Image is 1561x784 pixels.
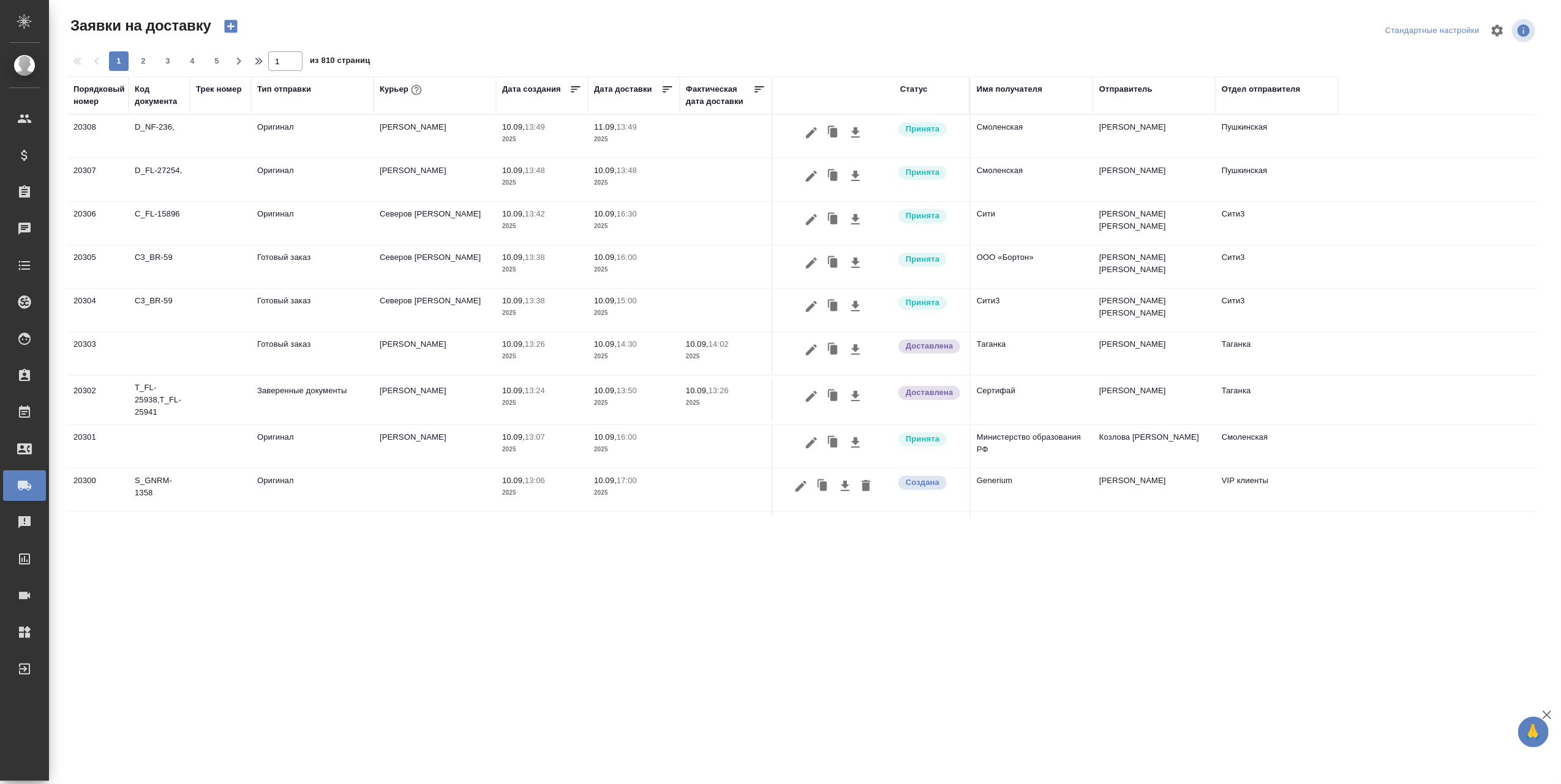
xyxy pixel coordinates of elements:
p: 10.09, [686,386,709,395]
span: 4 [182,55,202,67]
p: 14:02 [709,339,729,349]
p: 10.09, [594,476,617,485]
div: Код документа [135,83,184,108]
div: Документы доставлены, фактическая дата доставки проставиться автоматически [897,338,963,355]
p: 14:30 [617,339,637,349]
p: Принята [906,166,939,179]
td: [PERSON_NAME] [1093,468,1216,511]
td: Северов [PERSON_NAME] [374,202,496,245]
button: 3 [158,51,178,71]
p: 13:48 [525,166,545,175]
p: 10.09, [502,166,525,175]
td: 20303 [67,332,129,375]
button: Скачать [845,385,866,408]
button: 2 [134,51,153,71]
button: Клонировать [822,121,845,144]
p: 2025 [594,487,674,499]
td: [PERSON_NAME] [374,379,496,421]
button: Создать [216,16,246,37]
p: 2025 [502,397,582,409]
p: 2025 [502,443,582,456]
td: Таганка [1216,332,1338,375]
p: 13:48 [617,166,637,175]
td: [PERSON_NAME] [374,115,496,158]
td: [PERSON_NAME] [374,425,496,468]
td: Северов [PERSON_NAME] [374,289,496,331]
td: Готовый заказ [251,289,374,331]
td: Готовый заказ [251,332,374,375]
button: Удалить [856,475,876,498]
p: 2025 [594,397,674,409]
td: Сити3 [1216,245,1338,288]
div: Документы доставлены, фактическая дата доставки проставиться автоматически [897,385,963,401]
td: [PERSON_NAME] [1093,379,1216,421]
p: Доставлена [906,340,953,352]
p: 13:38 [525,296,545,305]
p: 10.09, [502,209,525,218]
p: 10.09, [594,253,617,262]
td: 20302 [67,379,129,421]
span: 🙏 [1523,719,1544,745]
div: Новая заявка, еще не передана в работу [897,475,963,491]
p: 10.09, [502,386,525,395]
td: Смоленская [971,115,1093,158]
td: Сити [971,202,1093,245]
p: 13:26 [525,339,545,349]
td: Сертифай [971,379,1093,421]
button: Клонировать [822,385,845,408]
button: Скачать [845,431,866,454]
td: Пушкинская [1216,158,1338,201]
div: Курьер [380,82,424,98]
td: T_FL-25938,T_FL-25941 [129,375,190,424]
td: Заверенные документы [251,379,374,421]
td: Смоленская [1216,425,1338,468]
td: D_NF-236, [129,115,190,158]
td: Козлова [PERSON_NAME] [1093,425,1216,468]
td: Смоленская [971,158,1093,201]
p: Принята [906,253,939,265]
div: Курьер назначен [897,251,963,268]
td: Оригинал [251,115,374,158]
p: 2025 [502,264,582,276]
p: 13:06 [525,476,545,485]
p: 2025 [594,133,674,146]
p: 10.09, [502,253,525,262]
button: Редактировать [801,431,822,454]
div: split button [1382,21,1483,40]
p: 2025 [594,177,674,189]
td: Таганка [1216,379,1338,421]
div: Курьер назначен [897,295,963,311]
div: Курьер назначен [897,121,963,138]
td: Оригинал [251,468,374,511]
td: S_GNRM-1358 [129,468,190,511]
p: 2025 [686,397,765,409]
button: Редактировать [801,121,822,144]
div: Статус [900,83,928,95]
button: Скачать [845,208,866,231]
span: из 810 страниц [310,53,370,71]
p: 10.09, [594,209,617,218]
p: 13:42 [525,209,545,218]
p: 13:50 [617,386,637,395]
p: Доставлена [906,386,953,399]
div: Дата создания [502,83,561,95]
td: D_FL-27254, [129,158,190,201]
button: Скачать [845,251,866,275]
button: Редактировать [801,165,822,188]
div: Отдел отправителя [1222,83,1300,95]
td: Пушкинская [1216,115,1338,158]
td: ЦО [971,512,1093,555]
span: 3 [158,55,178,67]
td: [PERSON_NAME] [1093,115,1216,158]
button: Редактировать [791,475,811,498]
p: 2025 [594,350,674,363]
div: Дата доставки [594,83,652,95]
td: [PERSON_NAME] [374,158,496,201]
td: Северов [PERSON_NAME] [374,245,496,288]
button: Редактировать [801,251,822,275]
td: 20299 [67,512,129,555]
p: Принята [906,297,939,309]
td: [PERSON_NAME] [374,332,496,375]
td: Смоленская [1216,512,1338,555]
td: [PERSON_NAME] [PERSON_NAME] [1093,202,1216,245]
